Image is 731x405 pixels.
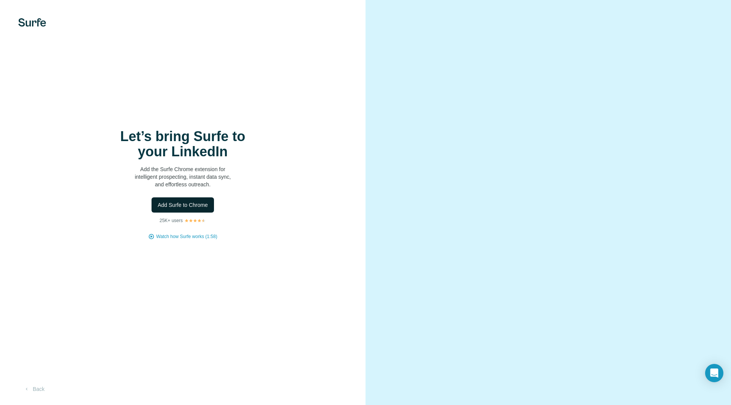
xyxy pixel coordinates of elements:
[158,201,208,209] span: Add Surfe to Chrome
[705,364,723,382] div: Open Intercom Messenger
[18,18,46,27] img: Surfe's logo
[18,382,50,396] button: Back
[107,129,259,159] h1: Let’s bring Surfe to your LinkedIn
[184,218,206,223] img: Rating Stars
[107,165,259,188] p: Add the Surfe Chrome extension for intelligent prospecting, instant data sync, and effortless out...
[156,233,217,240] button: Watch how Surfe works (1:58)
[152,197,214,213] button: Add Surfe to Chrome
[160,217,183,224] p: 25K+ users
